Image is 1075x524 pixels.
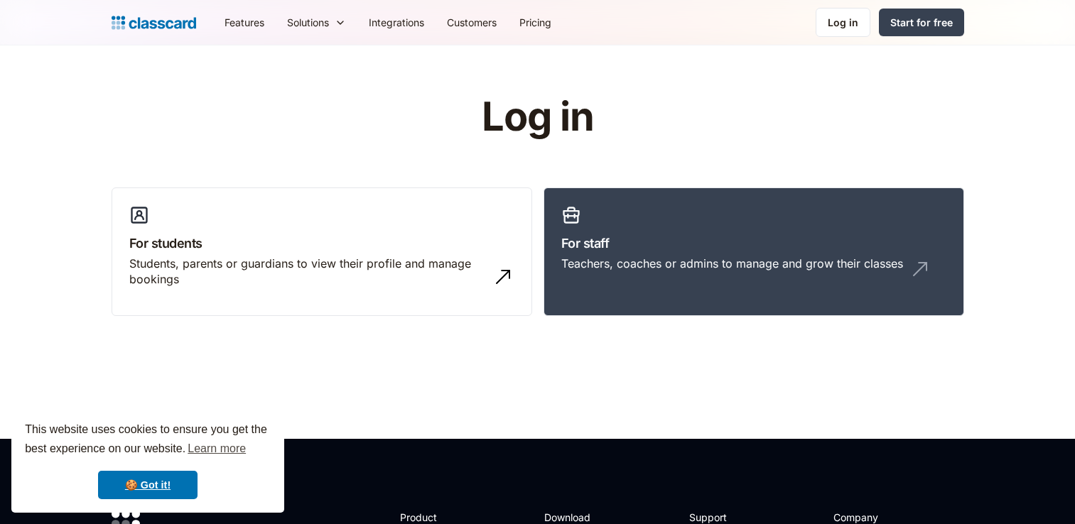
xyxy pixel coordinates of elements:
a: Log in [816,8,870,37]
h1: Log in [312,95,763,139]
div: Students, parents or guardians to view their profile and manage bookings [129,256,486,288]
a: Integrations [357,6,436,38]
div: Start for free [890,15,953,30]
div: Solutions [287,15,329,30]
h3: For staff [561,234,946,253]
div: Teachers, coaches or admins to manage and grow their classes [561,256,903,271]
div: Solutions [276,6,357,38]
span: This website uses cookies to ensure you get the best experience on our website. [25,421,271,459]
a: For studentsStudents, parents or guardians to view their profile and manage bookings [112,187,532,317]
a: dismiss cookie message [98,471,198,499]
a: For staffTeachers, coaches or admins to manage and grow their classes [544,187,964,317]
div: Log in [828,15,858,30]
a: Features [213,6,276,38]
a: Start for free [879,9,964,36]
a: Pricing [508,6,563,38]
div: cookieconsent [11,408,284,513]
a: learn more about cookies [185,438,248,459]
a: Customers [436,6,508,38]
h3: For students [129,234,514,253]
a: home [112,13,196,33]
